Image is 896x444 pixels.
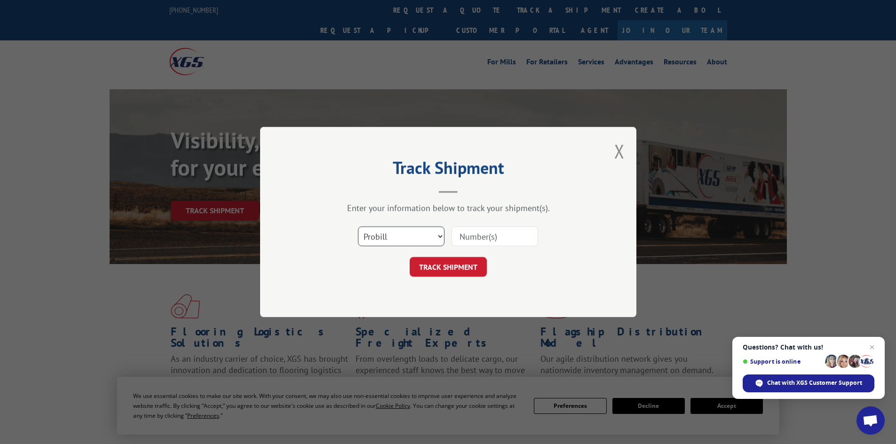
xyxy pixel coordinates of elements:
[743,343,874,351] span: Questions? Chat with us!
[307,161,589,179] h2: Track Shipment
[743,358,822,365] span: Support is online
[614,139,625,164] button: Close modal
[767,379,862,387] span: Chat with XGS Customer Support
[307,203,589,213] div: Enter your information below to track your shipment(s).
[866,342,878,353] span: Close chat
[452,226,538,246] input: Number(s)
[743,374,874,392] div: Chat with XGS Customer Support
[856,406,885,435] div: Open chat
[410,257,487,277] button: TRACK SHIPMENT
